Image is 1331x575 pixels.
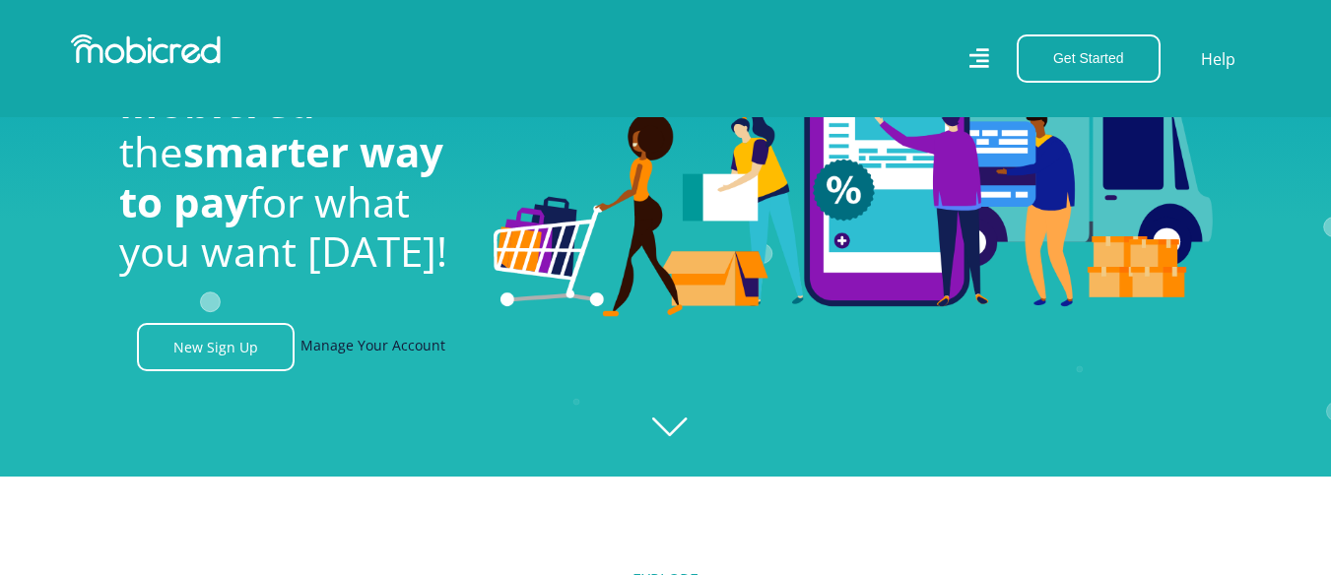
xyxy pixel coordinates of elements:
[1200,46,1236,72] a: Help
[300,323,445,371] a: Manage Your Account
[137,323,295,371] a: New Sign Up
[119,78,464,277] h1: - the for what you want [DATE]!
[1017,34,1161,83] button: Get Started
[119,123,443,228] span: smarter way to pay
[71,34,221,64] img: Mobicred
[494,7,1213,318] img: Welcome to Mobicred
